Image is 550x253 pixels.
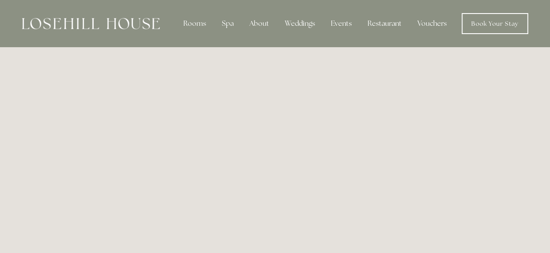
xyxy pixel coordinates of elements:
div: Spa [215,15,241,32]
div: Events [324,15,359,32]
div: Restaurant [361,15,409,32]
a: Vouchers [410,15,454,32]
img: Losehill House [22,18,160,29]
div: Rooms [176,15,213,32]
a: Book Your Stay [462,13,528,34]
div: About [242,15,276,32]
div: Weddings [278,15,322,32]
